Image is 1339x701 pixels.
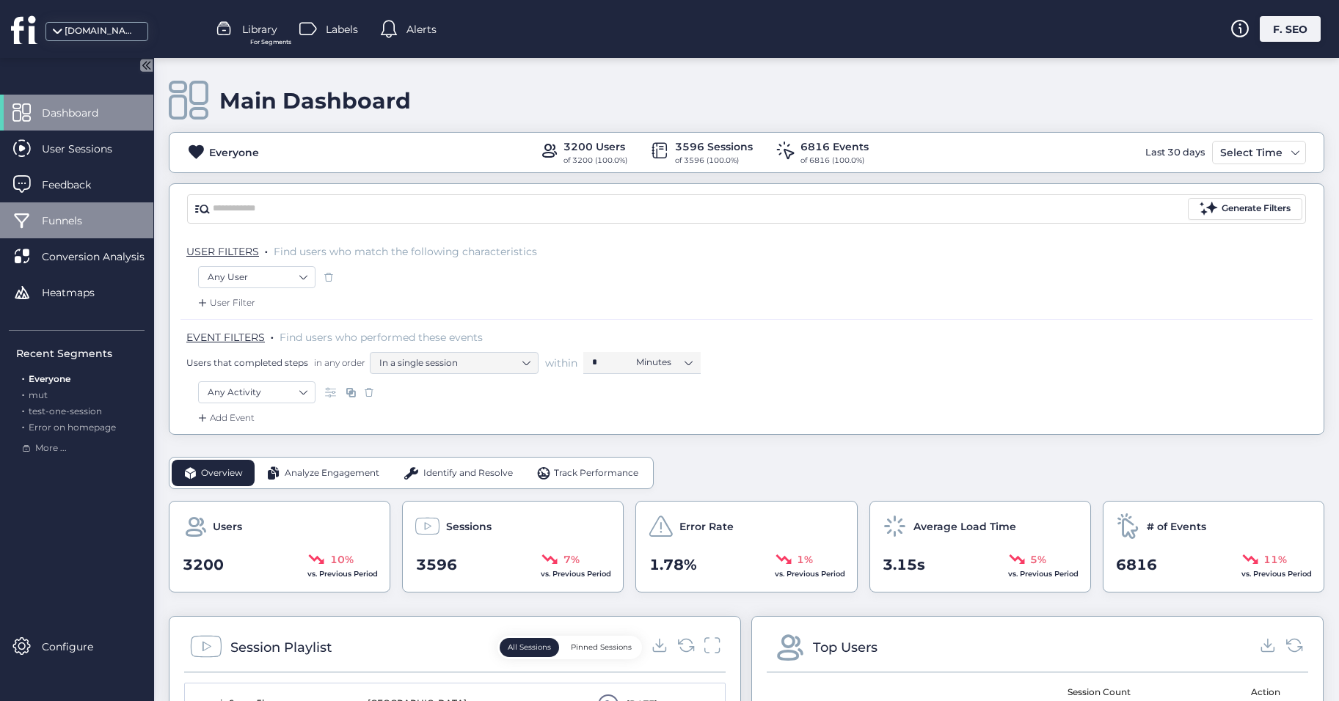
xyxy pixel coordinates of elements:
span: in any order [311,356,365,369]
span: EVENT FILTERS [186,331,265,344]
span: Dashboard [42,105,120,121]
nz-select-item: In a single session [379,352,529,374]
div: Main Dashboard [219,87,411,114]
div: 3200 Users [563,139,627,155]
nz-select-item: Any User [208,266,306,288]
div: 3596 Sessions [675,139,753,155]
span: 10% [330,551,354,568]
button: Pinned Sessions [563,638,640,657]
div: of 3200 (100.0%) [563,155,627,166]
div: Add Event [195,411,255,425]
span: Feedback [42,177,113,193]
span: Error Rate [679,518,734,535]
span: USER FILTERS [186,245,259,258]
span: 1% [797,551,813,568]
div: Everyone [209,144,259,161]
span: vs. Previous Period [775,569,845,579]
nz-select-item: Minutes [636,351,692,373]
span: Find users who match the following characteristics [274,245,537,258]
span: . [22,419,24,433]
span: vs. Previous Period [1241,569,1312,579]
span: User Sessions [42,141,134,157]
div: Top Users [813,637,878,658]
span: Heatmaps [42,285,117,301]
span: Everyone [29,373,70,384]
div: Recent Segments [16,345,145,361]
nz-select-item: Any Activity [208,381,306,403]
span: Error on homepage [29,422,116,433]
div: Last 30 days [1142,141,1208,164]
span: Conversion Analysis [42,249,167,265]
span: . [22,370,24,384]
span: Average Load Time [913,518,1016,535]
span: Alerts [406,21,437,37]
span: within [545,356,577,370]
span: Sessions [446,518,492,535]
span: 3596 [416,554,457,576]
div: User Filter [195,296,255,310]
span: 3.15s [883,554,925,576]
span: Funnels [42,213,104,229]
span: Overview [201,466,243,480]
span: Library [242,21,277,37]
span: # of Events [1147,518,1206,535]
span: Users [213,518,242,535]
span: mut [29,389,48,400]
span: vs. Previous Period [1008,569,1079,579]
span: vs. Previous Period [541,569,611,579]
span: test-one-session [29,405,102,416]
span: vs. Previous Period [307,569,378,579]
span: 7% [563,551,580,568]
span: More ... [35,441,67,455]
div: Select Time [1216,144,1286,161]
span: . [22,403,24,416]
span: Analyze Engagement [285,466,379,480]
span: . [265,242,268,257]
span: Users that completed steps [186,356,308,369]
div: Generate Filters [1222,202,1291,216]
button: Generate Filters [1188,198,1302,220]
div: [DOMAIN_NAME] [65,24,138,38]
span: 11% [1263,551,1287,568]
button: All Sessions [500,638,559,657]
span: 6816 [1116,554,1157,576]
span: 3200 [183,554,224,576]
span: Identify and Resolve [423,466,513,480]
span: . [22,386,24,400]
div: of 6816 (100.0%) [800,155,869,166]
div: F. SEO [1260,16,1321,42]
span: Find users who performed these events [280,331,483,344]
span: For Segments [250,37,291,47]
span: Track Performance [554,466,638,480]
span: Configure [42,639,115,655]
div: Session Playlist [230,637,332,658]
span: Labels [326,21,358,37]
span: 1.78% [649,554,697,576]
span: 5% [1030,551,1046,568]
div: of 3596 (100.0%) [675,155,753,166]
span: . [271,328,274,342]
div: 6816 Events [800,139,869,155]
